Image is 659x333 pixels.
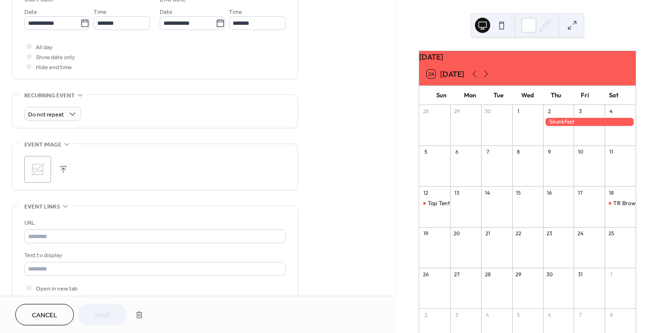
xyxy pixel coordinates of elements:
[546,148,553,156] div: 9
[546,189,553,196] div: 16
[577,189,584,196] div: 17
[608,189,615,196] div: 18
[515,148,522,156] div: 8
[515,230,522,237] div: 22
[515,189,522,196] div: 15
[428,199,546,208] div: Tap Tent Revival: The Community Tap N. Main
[570,86,599,105] div: Fri
[455,86,484,105] div: Mon
[28,109,64,120] span: Do not repeat
[24,140,62,150] span: Event image
[546,108,553,115] div: 2
[24,218,284,228] div: URL
[36,42,52,52] span: All day
[453,311,460,318] div: 3
[608,108,615,115] div: 4
[599,86,628,105] div: Sat
[422,108,429,115] div: 28
[229,7,242,17] span: Time
[577,230,584,237] div: 24
[15,304,74,325] button: Cancel
[577,311,584,318] div: 7
[422,230,429,237] div: 19
[513,86,542,105] div: Wed
[36,52,75,62] span: Show date only
[543,118,636,126] div: Skunkfest
[515,108,522,115] div: 1
[484,311,491,318] div: 4
[419,51,636,62] div: [DATE]
[93,7,107,17] span: Time
[546,230,553,237] div: 23
[546,271,553,278] div: 30
[32,311,57,321] span: Cancel
[577,148,584,156] div: 10
[24,7,37,17] span: Date
[577,271,584,278] div: 31
[608,230,615,237] div: 25
[24,156,51,183] div: ;
[515,271,522,278] div: 29
[605,199,636,208] div: TR Browse and Stroll
[608,148,615,156] div: 11
[423,67,467,81] button: 24[DATE]
[484,148,491,156] div: 7
[422,148,429,156] div: 5
[422,189,429,196] div: 12
[484,230,491,237] div: 21
[484,189,491,196] div: 14
[484,271,491,278] div: 28
[24,250,284,260] div: Text to display
[453,189,460,196] div: 13
[577,108,584,115] div: 3
[453,230,460,237] div: 20
[160,7,173,17] span: Date
[427,86,455,105] div: Sun
[608,311,615,318] div: 8
[484,108,491,115] div: 30
[608,271,615,278] div: 1
[453,108,460,115] div: 29
[422,271,429,278] div: 26
[453,271,460,278] div: 27
[515,311,522,318] div: 5
[24,91,75,101] span: Recurring event
[546,311,553,318] div: 6
[36,62,72,73] span: Hide end time
[542,86,570,105] div: Thu
[36,284,78,294] span: Open in new tab
[453,148,460,156] div: 6
[422,311,429,318] div: 2
[484,86,513,105] div: Tue
[24,202,60,212] span: Event links
[419,199,450,208] div: Tap Tent Revival: The Community Tap N. Main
